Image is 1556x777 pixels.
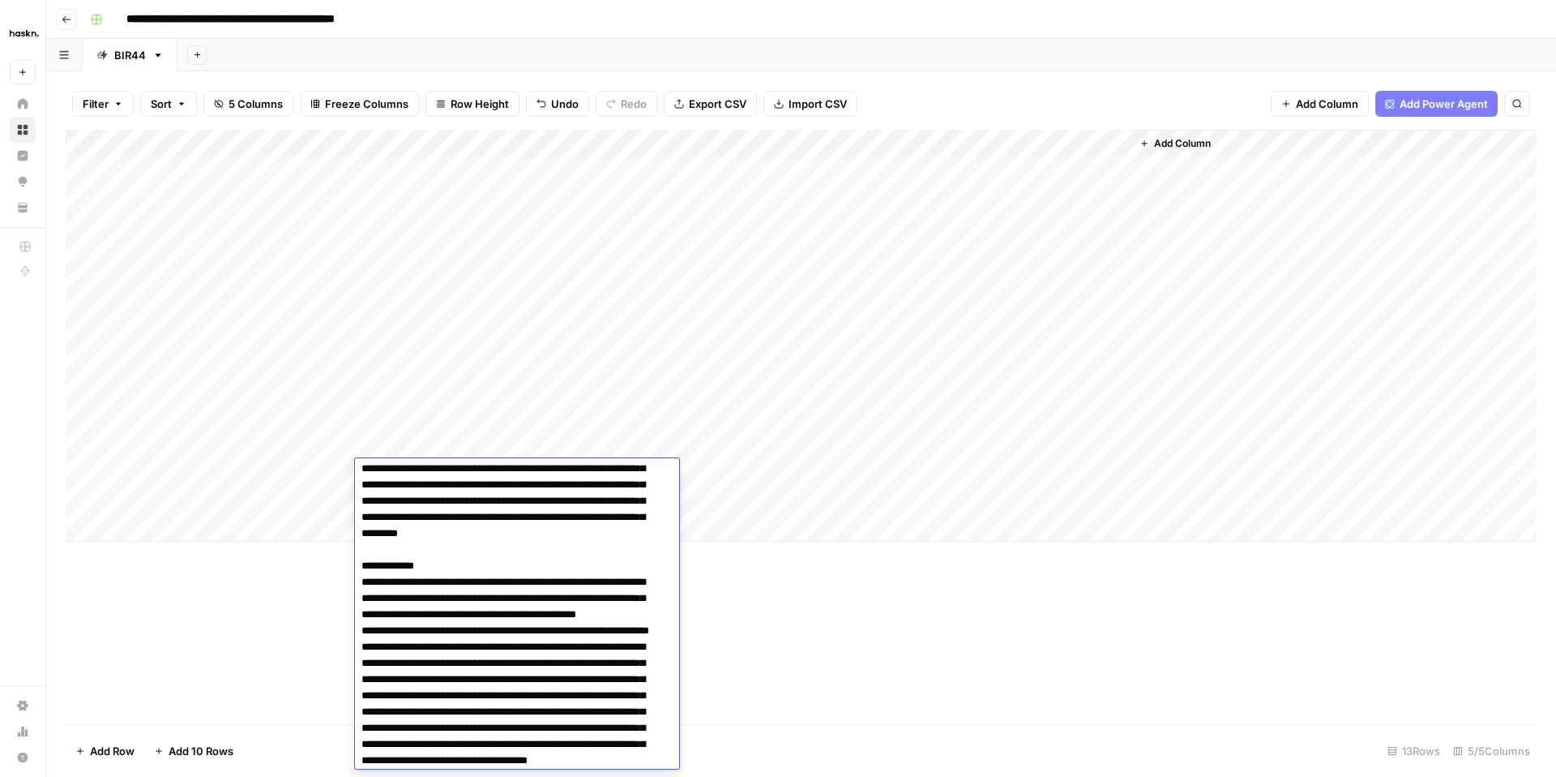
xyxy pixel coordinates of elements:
[1381,738,1447,764] div: 13 Rows
[1400,96,1488,112] span: Add Power Agent
[10,19,39,48] img: Haskn Logo
[10,719,36,745] a: Usage
[10,117,36,143] a: Browse
[83,39,177,71] a: BIR44
[151,96,172,112] span: Sort
[763,91,857,117] button: Import CSV
[10,169,36,195] a: Opportunities
[425,91,519,117] button: Row Height
[169,743,233,759] span: Add 10 Rows
[1375,91,1498,117] button: Add Power Agent
[114,47,146,63] div: BIR44
[451,96,509,112] span: Row Height
[10,13,36,54] button: Workspace: Haskn
[10,195,36,221] a: Your Data
[229,96,283,112] span: 5 Columns
[1133,133,1217,154] button: Add Column
[10,143,36,169] a: Insights
[526,91,589,117] button: Undo
[596,91,657,117] button: Redo
[551,96,579,112] span: Undo
[140,91,197,117] button: Sort
[789,96,847,112] span: Import CSV
[1296,96,1358,112] span: Add Column
[66,738,144,764] button: Add Row
[10,745,36,771] button: Help + Support
[10,693,36,719] a: Settings
[83,96,109,112] span: Filter
[300,91,419,117] button: Freeze Columns
[621,96,647,112] span: Redo
[1154,136,1211,151] span: Add Column
[10,91,36,117] a: Home
[325,96,408,112] span: Freeze Columns
[1271,91,1369,117] button: Add Column
[689,96,746,112] span: Export CSV
[90,743,135,759] span: Add Row
[144,738,243,764] button: Add 10 Rows
[203,91,293,117] button: 5 Columns
[1447,738,1537,764] div: 5/5 Columns
[664,91,757,117] button: Export CSV
[72,91,134,117] button: Filter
